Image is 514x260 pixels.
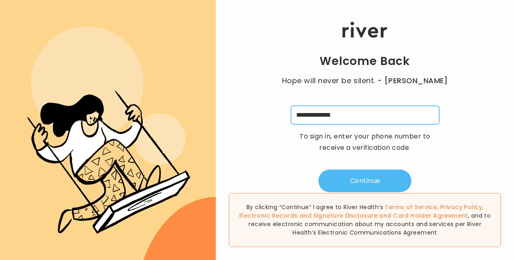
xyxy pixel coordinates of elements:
[294,131,436,153] p: To sign in, enter your phone number to receive a verification code.
[440,203,482,211] a: Privacy Policy
[239,212,377,220] a: Electronic Records and Signature Disclosure
[385,203,437,211] a: Terms of Service
[318,170,411,192] button: Continue
[229,193,501,247] div: By clicking “Continue” I agree to River Health’s
[320,54,410,69] h1: Welcome Back
[249,212,491,237] span: , and to receive electronic communication about my accounts and services per River Health’s Elect...
[377,75,448,86] span: - [PERSON_NAME]
[239,203,483,220] span: , , and
[393,212,468,220] a: Card Holder Agreement
[274,75,456,86] p: Hope will never be silent.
